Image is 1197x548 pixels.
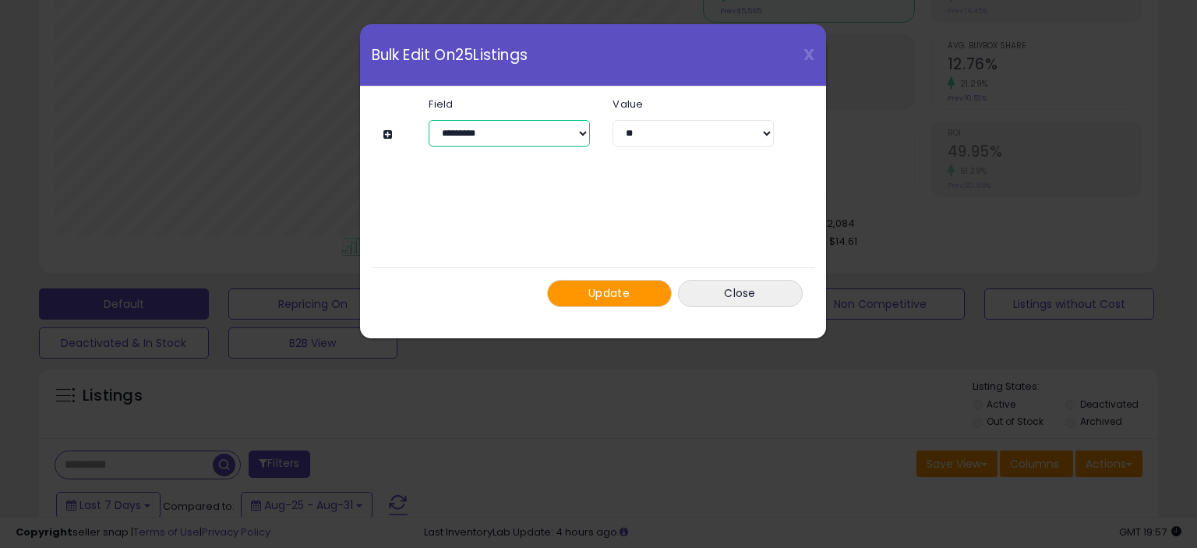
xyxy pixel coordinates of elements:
label: Value [601,99,785,109]
span: Update [588,285,630,301]
button: Close [678,280,803,307]
span: Bulk Edit On 25 Listings [372,48,528,62]
label: Field [417,99,601,109]
span: X [803,44,814,65]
